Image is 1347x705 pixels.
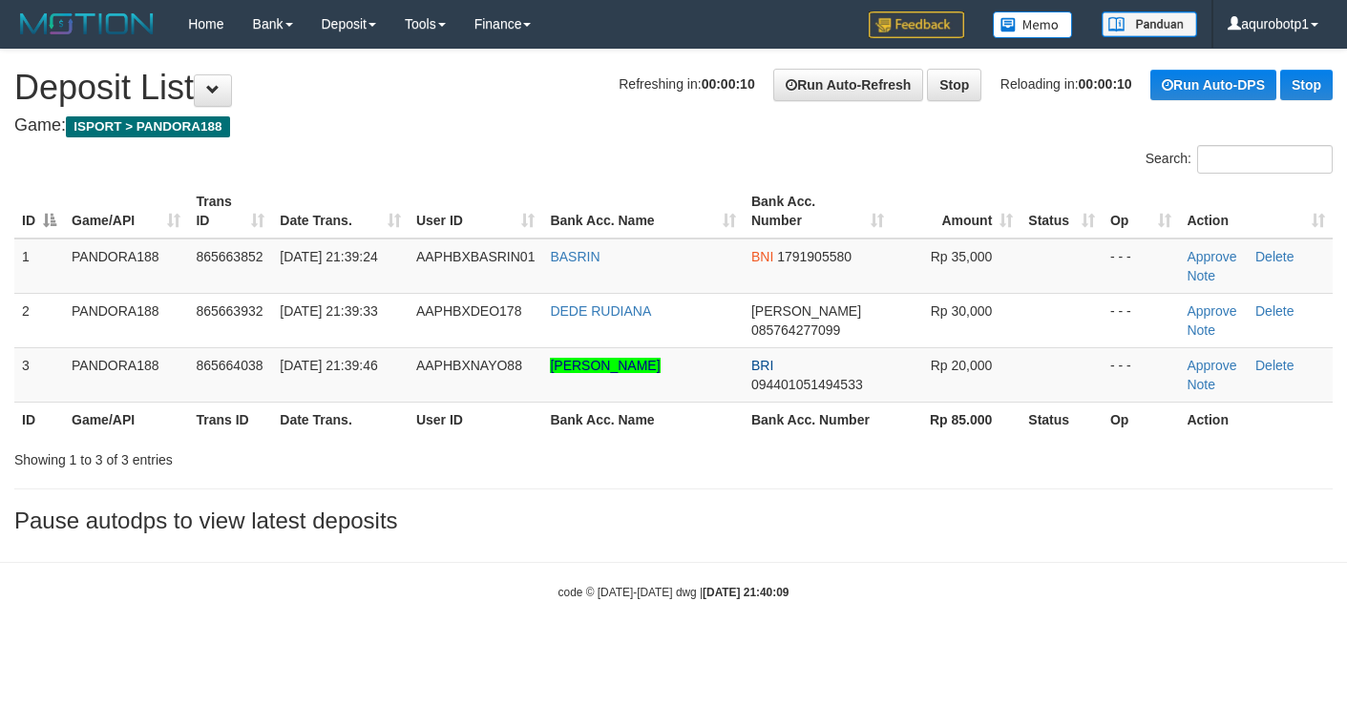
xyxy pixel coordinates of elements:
span: Rp 20,000 [931,358,993,373]
th: Bank Acc. Number: activate to sort column ascending [744,184,892,238]
a: DEDE RUDIANA [550,303,651,319]
td: 2 [14,293,64,347]
strong: 00:00:10 [702,76,755,92]
span: Copy 094401051494533 to clipboard [751,377,863,392]
span: BRI [751,358,773,373]
a: Approve [1187,303,1236,319]
small: code © [DATE]-[DATE] dwg | [558,586,789,599]
div: Showing 1 to 3 of 3 entries [14,443,547,469]
a: Run Auto-Refresh [773,69,923,101]
span: AAPHBXBASRIN01 [416,249,536,264]
th: User ID [409,402,543,437]
h1: Deposit List [14,69,1333,107]
a: Approve [1187,249,1236,264]
th: Op [1103,402,1179,437]
span: Copy 085764277099 to clipboard [751,322,840,338]
span: AAPHBXDEO178 [416,303,522,319]
a: Run Auto-DPS [1150,70,1276,100]
td: PANDORA188 [64,347,188,402]
th: Status: activate to sort column ascending [1021,184,1103,238]
td: - - - [1103,293,1179,347]
a: BASRIN [550,249,600,264]
span: [DATE] 21:39:33 [280,303,377,319]
a: Note [1187,268,1215,283]
span: Copy 1791905580 to clipboard [777,249,852,264]
th: Bank Acc. Number [744,402,892,437]
a: Stop [1280,70,1333,100]
th: Status [1021,402,1103,437]
span: 865663932 [196,303,263,319]
a: [PERSON_NAME] [550,358,660,373]
span: 865664038 [196,358,263,373]
span: Rp 30,000 [931,303,993,319]
th: Amount: activate to sort column ascending [892,184,1021,238]
img: Button%20Memo.svg [993,11,1073,38]
th: User ID: activate to sort column ascending [409,184,543,238]
input: Search: [1197,145,1333,174]
span: Reloading in: [1000,76,1132,92]
th: Rp 85.000 [892,402,1021,437]
span: Refreshing in: [619,76,754,92]
th: Op: activate to sort column ascending [1103,184,1179,238]
label: Search: [1146,145,1333,174]
a: Note [1187,322,1215,338]
th: ID: activate to sort column descending [14,184,64,238]
span: BNI [751,249,773,264]
img: MOTION_logo.png [14,10,159,38]
h3: Pause autodps to view latest deposits [14,508,1333,533]
td: - - - [1103,347,1179,402]
th: Game/API [64,402,188,437]
th: Date Trans. [272,402,409,437]
span: [PERSON_NAME] [751,303,861,319]
img: panduan.png [1102,11,1197,37]
th: Bank Acc. Name: activate to sort column ascending [542,184,744,238]
td: PANDORA188 [64,293,188,347]
span: AAPHBXNAYO88 [416,358,522,373]
strong: [DATE] 21:40:09 [703,586,789,599]
th: Trans ID: activate to sort column ascending [188,184,272,238]
td: PANDORA188 [64,238,188,294]
a: Delete [1255,358,1294,373]
th: Action: activate to sort column ascending [1179,184,1333,238]
a: Delete [1255,303,1294,319]
a: Delete [1255,249,1294,264]
a: Approve [1187,358,1236,373]
th: Action [1179,402,1333,437]
th: Game/API: activate to sort column ascending [64,184,188,238]
h4: Game: [14,116,1333,135]
span: [DATE] 21:39:24 [280,249,377,264]
th: ID [14,402,64,437]
span: 865663852 [196,249,263,264]
th: Bank Acc. Name [542,402,744,437]
td: 1 [14,238,64,294]
strong: 00:00:10 [1079,76,1132,92]
span: ISPORT > PANDORA188 [66,116,230,137]
a: Note [1187,377,1215,392]
td: - - - [1103,238,1179,294]
th: Trans ID [188,402,272,437]
td: 3 [14,347,64,402]
span: [DATE] 21:39:46 [280,358,377,373]
a: Stop [927,69,981,101]
th: Date Trans.: activate to sort column ascending [272,184,409,238]
span: Rp 35,000 [931,249,993,264]
img: Feedback.jpg [869,11,964,38]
